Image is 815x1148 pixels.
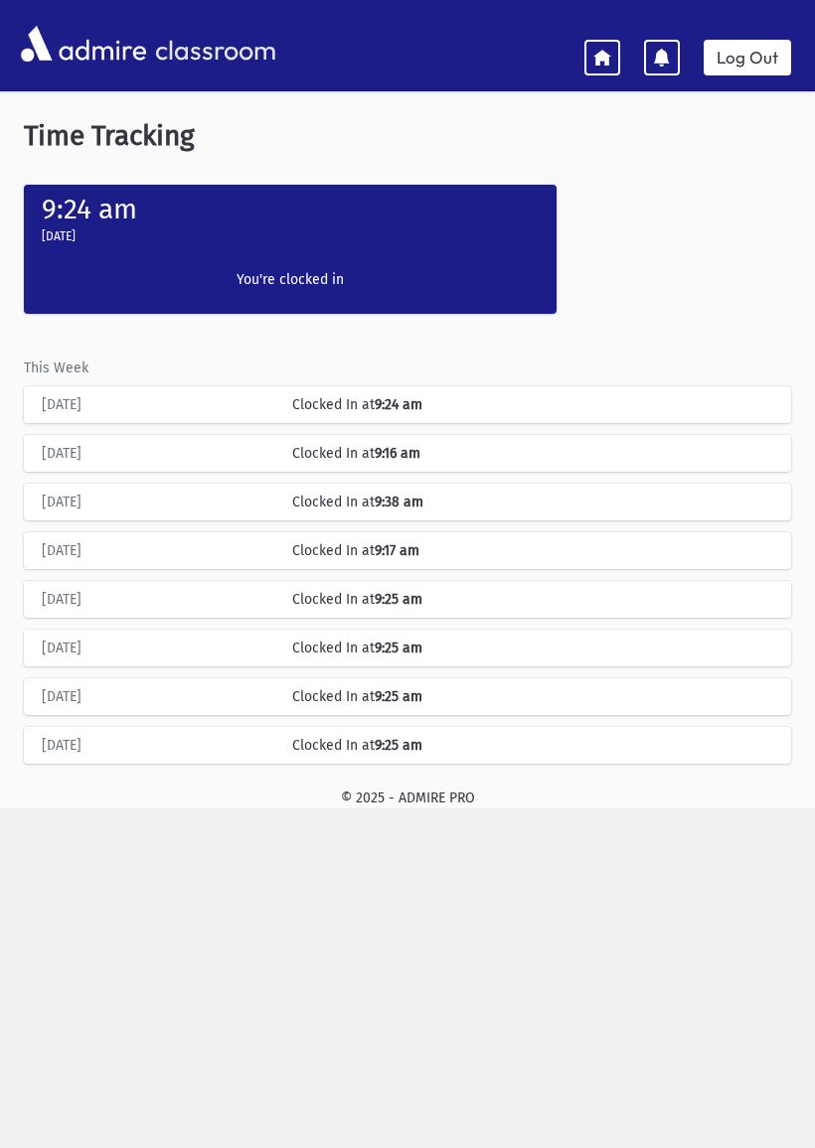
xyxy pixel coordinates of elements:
div: [DATE] [32,540,282,561]
label: This Week [24,358,88,378]
a: Log Out [704,40,791,75]
b: 9:17 am [375,542,419,559]
div: Clocked In at [282,589,783,610]
span: classroom [151,18,276,71]
label: [DATE] [42,227,76,245]
div: Clocked In at [282,540,783,561]
label: 9:24 am [42,193,137,225]
div: [DATE] [32,589,282,610]
div: Clocked In at [282,394,783,415]
b: 9:25 am [375,591,422,608]
div: Clocked In at [282,735,783,756]
b: 9:24 am [375,396,422,413]
img: AdmirePro [16,21,151,67]
div: Clocked In at [282,686,783,707]
div: [DATE] [32,735,282,756]
b: 9:25 am [375,640,422,656]
div: © 2025 - ADMIRE PRO [16,788,799,808]
div: [DATE] [32,686,282,707]
div: [DATE] [32,394,282,415]
div: [DATE] [32,443,282,464]
div: Clocked In at [282,492,783,512]
b: 9:25 am [375,688,422,705]
label: You're clocked in [172,269,408,290]
b: 9:38 am [375,494,423,510]
div: Clocked In at [282,443,783,464]
b: 9:16 am [375,445,420,462]
div: Clocked In at [282,638,783,658]
div: [DATE] [32,492,282,512]
b: 9:25 am [375,737,422,754]
div: [DATE] [32,638,282,658]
